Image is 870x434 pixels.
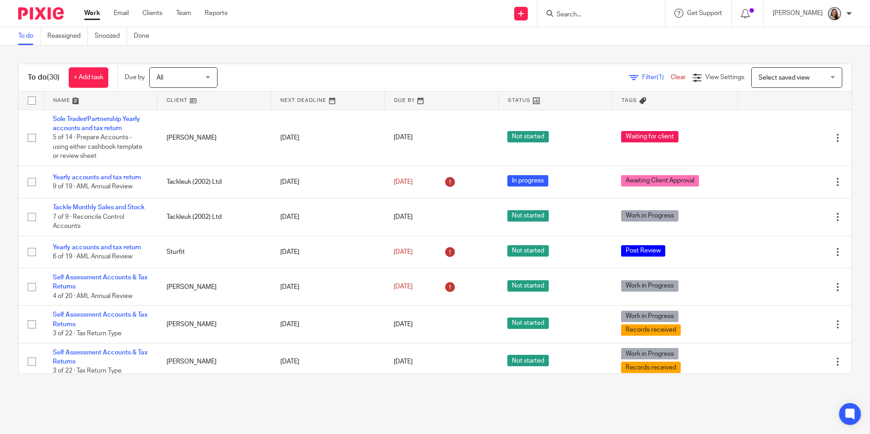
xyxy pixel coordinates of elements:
span: [DATE] [394,358,413,365]
span: Not started [507,280,549,292]
td: Tackleuk (2002) Ltd [157,166,271,198]
span: Work in Progress [621,210,678,222]
td: [PERSON_NAME] [157,343,271,380]
span: Awaiting Client Approval [621,175,699,187]
span: 3 of 22 · Tax Return Type [53,368,121,374]
a: Sole Trader/Partnership Yearly accounts and tax return [53,116,140,131]
td: Sturfit [157,236,271,268]
td: [DATE] [271,343,385,380]
span: 5 of 14 · Prepare Accounts - using either cashbook template or review sheet [53,134,142,159]
a: Reports [205,9,228,18]
a: To do [18,27,40,45]
span: Get Support [687,10,722,16]
span: Waiting for client [621,131,678,142]
span: Records received [621,324,681,336]
td: [DATE] [271,166,385,198]
a: Team [176,9,191,18]
span: [DATE] [394,284,413,290]
span: Tags [622,98,637,103]
span: All [157,75,163,81]
span: 3 of 22 · Tax Return Type [53,330,121,337]
td: [PERSON_NAME] [157,306,271,343]
span: (30) [47,74,60,81]
td: [DATE] [271,198,385,236]
span: Filter [642,74,671,81]
span: In progress [507,175,548,187]
span: Not started [507,210,549,222]
a: Email [114,9,129,18]
a: Tackle Monthly Sales and Stock [53,204,145,211]
a: Clients [142,9,162,18]
span: (1) [657,74,664,81]
span: Work in Progress [621,280,678,292]
span: 7 of 9 · Reconcile Control Accounts [53,214,124,230]
span: Not started [507,131,549,142]
td: [DATE] [271,236,385,268]
span: Not started [507,355,549,366]
td: [PERSON_NAME] [157,110,271,166]
a: Work [84,9,100,18]
span: View Settings [705,74,744,81]
span: [DATE] [394,214,413,220]
a: Snoozed [95,27,127,45]
a: Self Assessment Accounts & Tax Returns [53,274,147,290]
span: Select saved view [759,75,809,81]
td: [DATE] [271,110,385,166]
a: Yearly accounts and tax return [53,174,141,181]
span: Records received [621,362,681,373]
span: Not started [507,245,549,257]
img: Profile.png [827,6,842,21]
p: [PERSON_NAME] [773,9,823,18]
span: [DATE] [394,321,413,328]
td: [DATE] [271,268,385,306]
span: [DATE] [394,135,413,141]
span: [DATE] [394,249,413,255]
p: Due by [125,73,145,82]
span: [DATE] [394,179,413,185]
a: Done [134,27,156,45]
span: 4 of 20 · AML Annual Review [53,293,132,299]
a: + Add task [69,67,108,88]
a: Self Assessment Accounts & Tax Returns [53,349,147,365]
span: Work in Progress [621,311,678,322]
a: Yearly accounts and tax return [53,244,141,251]
span: Work in Progress [621,348,678,359]
a: Clear [671,74,686,81]
img: Pixie [18,7,64,20]
td: [DATE] [271,306,385,343]
input: Search [556,11,637,19]
td: Tackleuk (2002) Ltd [157,198,271,236]
span: 9 of 19 · AML Annual Review [53,183,132,190]
td: [PERSON_NAME] [157,268,271,306]
a: Self Assessment Accounts & Tax Returns [53,312,147,327]
a: Reassigned [47,27,88,45]
h1: To do [28,73,60,82]
span: Not started [507,318,549,329]
span: Post Review [621,245,665,257]
span: 6 of 19 · AML Annual Review [53,253,132,260]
